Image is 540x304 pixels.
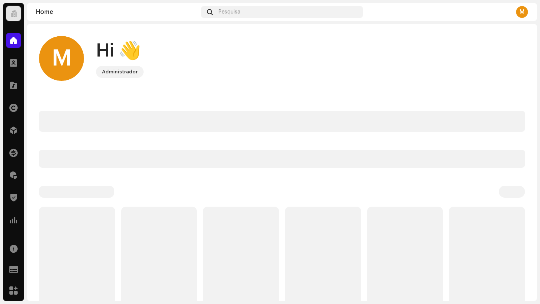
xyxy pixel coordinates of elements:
div: M [516,6,528,18]
div: Hi 👋 [96,39,144,63]
span: Pesquisa [219,9,240,15]
div: Home [36,9,198,15]
div: Administrador [102,67,138,76]
div: M [39,36,84,81]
